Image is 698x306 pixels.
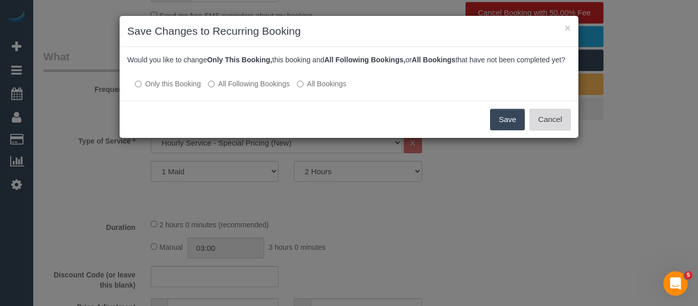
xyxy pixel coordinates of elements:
label: This and all the bookings after it will be changed. [208,79,290,89]
b: All Following Bookings, [324,56,406,64]
b: All Bookings [412,56,456,64]
p: Would you like to change this booking and or that have not been completed yet? [127,55,571,65]
h3: Save Changes to Recurring Booking [127,23,571,39]
input: Only this Booking [135,81,142,87]
span: 5 [684,271,692,279]
label: All other bookings in the series will remain the same. [135,79,201,89]
button: Cancel [529,109,571,130]
input: All Bookings [297,81,304,87]
label: All bookings that have not been completed yet will be changed. [297,79,346,89]
b: Only This Booking, [207,56,272,64]
button: Save [490,109,525,130]
iframe: Intercom live chat [663,271,688,296]
button: × [565,22,571,33]
input: All Following Bookings [208,81,215,87]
